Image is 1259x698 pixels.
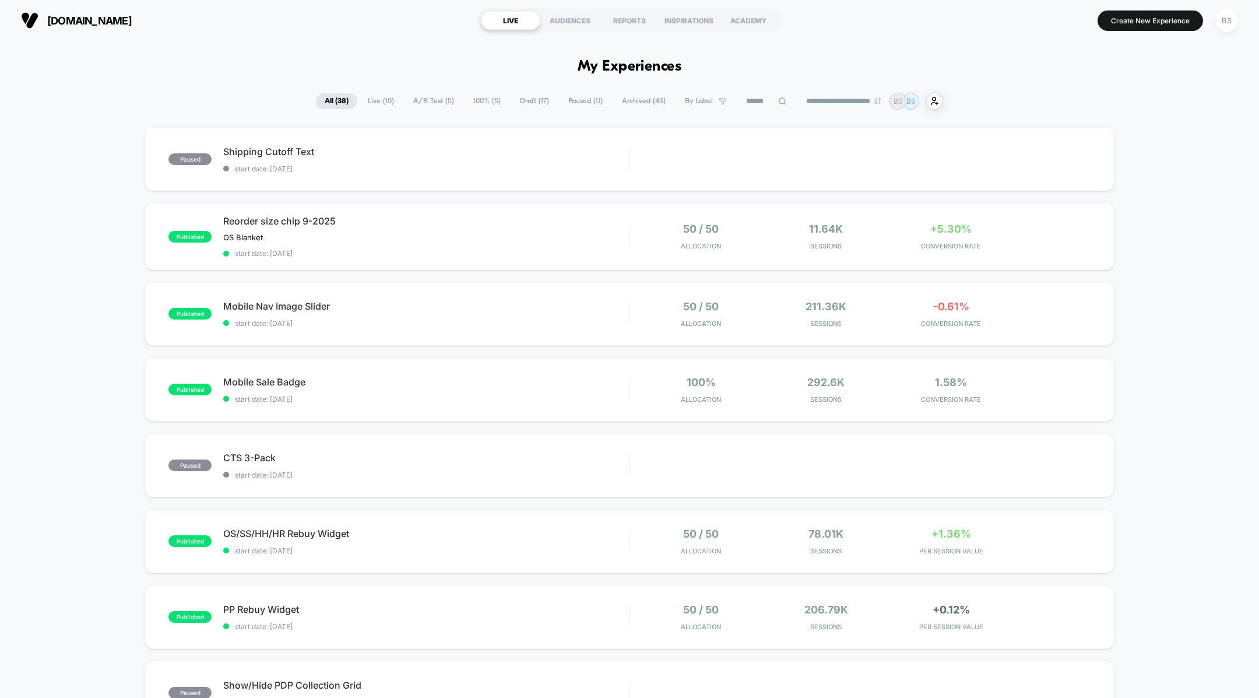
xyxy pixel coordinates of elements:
[1212,9,1242,33] button: BS
[894,97,903,106] p: BS
[223,300,629,312] span: Mobile Nav Image Slider
[766,320,885,328] span: Sessions
[681,320,721,328] span: Allocation
[168,460,212,471] span: paused
[892,547,1011,555] span: PER SESSION VALUE
[168,231,212,243] span: published
[807,376,845,388] span: 292.6k
[223,146,629,157] span: Shipping Cutoff Text
[933,300,969,313] span: -0.61%
[223,395,629,404] span: start date: [DATE]
[719,11,778,30] div: ACADEMY
[223,604,629,615] span: PP Rebuy Widget
[681,623,721,631] span: Allocation
[683,223,719,235] span: 50 / 50
[223,215,629,227] span: Reorder size chip 9-2025
[892,242,1011,250] span: CONVERSION RATE
[933,604,970,616] span: +0.12%
[405,93,463,109] span: A/B Test ( 5 )
[578,58,682,75] h1: My Experiences
[600,11,659,30] div: REPORTS
[168,308,212,320] span: published
[168,153,212,165] span: paused
[906,97,916,106] p: BS
[659,11,719,30] div: INSPIRATIONS
[804,604,848,616] span: 206.79k
[766,623,885,631] span: Sessions
[223,319,629,328] span: start date: [DATE]
[17,11,135,30] button: [DOMAIN_NAME]
[223,376,629,388] span: Mobile Sale Badge
[223,233,263,242] span: OS Blanket
[223,546,629,555] span: start date: [DATE]
[168,535,212,547] span: published
[766,242,885,250] span: Sessions
[930,223,972,235] span: +5.30%
[683,300,719,313] span: 50 / 50
[511,93,558,109] span: Draft ( 17 )
[1215,9,1238,32] div: BS
[687,376,716,388] span: 100%
[223,528,629,539] span: OS/SS/HH/HR Rebuy Widget
[892,623,1011,631] span: PER SESSION VALUE
[874,97,881,104] img: end
[683,604,719,616] span: 50 / 50
[316,93,357,109] span: All ( 38 )
[806,300,846,313] span: 211.36k
[683,528,719,540] span: 50 / 50
[685,97,713,106] span: By Label
[931,528,971,540] span: +1.36%
[892,320,1011,328] span: CONVERSION RATE
[223,679,629,691] span: Show/Hide PDP Collection Grid
[892,395,1011,404] span: CONVERSION RATE
[359,93,403,109] span: Live ( 10 )
[681,547,721,555] span: Allocation
[465,93,509,109] span: 100% ( 5 )
[766,395,885,404] span: Sessions
[223,249,629,258] span: start date: [DATE]
[681,242,721,250] span: Allocation
[1098,10,1203,31] button: Create New Experience
[809,223,843,235] span: 11.64k
[168,611,212,623] span: published
[935,376,967,388] span: 1.58%
[560,93,611,109] span: Paused ( 11 )
[613,93,674,109] span: Archived ( 43 )
[223,471,629,479] span: start date: [DATE]
[223,452,629,464] span: CTS 3-Pack
[766,547,885,555] span: Sessions
[481,11,540,30] div: LIVE
[47,15,132,27] span: [DOMAIN_NAME]
[21,12,38,29] img: Visually logo
[540,11,600,30] div: AUDIENCES
[808,528,843,540] span: 78.01k
[168,384,212,395] span: published
[223,164,629,173] span: start date: [DATE]
[681,395,721,404] span: Allocation
[223,622,629,631] span: start date: [DATE]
